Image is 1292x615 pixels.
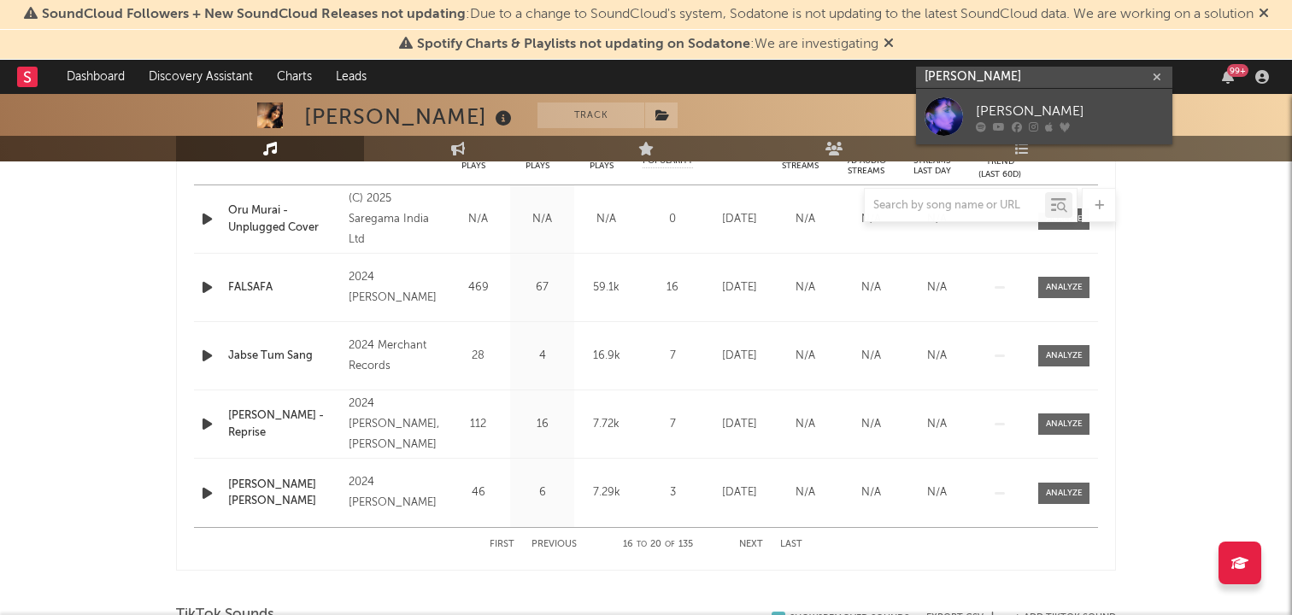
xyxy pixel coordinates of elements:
div: N/A [843,348,900,365]
div: N/A [843,484,900,501]
span: of [665,541,675,548]
button: Last [780,540,802,549]
a: Leads [324,60,379,94]
a: [PERSON_NAME] [916,89,1172,144]
span: Dismiss [884,38,894,51]
div: 46 [450,484,506,501]
div: [PERSON_NAME] [976,101,1164,121]
div: 2024 [PERSON_NAME] [349,472,442,513]
div: N/A [843,279,900,296]
div: [DATE] [711,484,768,501]
div: 3 [643,484,702,501]
div: [DATE] [711,348,768,365]
div: N/A [908,279,966,296]
button: Track [537,102,644,128]
a: Jabse Tum Sang [228,348,340,365]
span: : Due to a change to SoundCloud's system, Sodatone is not updating to the latest SoundCloud data.... [42,8,1254,21]
div: 2024 Merchant Records [349,336,442,377]
div: [PERSON_NAME] [304,102,516,131]
a: Discovery Assistant [137,60,265,94]
span: Spotify Charts & Playlists not updating on Sodatone [417,38,750,51]
div: 16 [643,279,702,296]
div: 112 [450,416,506,433]
div: N/A [777,484,834,501]
a: [PERSON_NAME] - Reprise [228,407,340,441]
div: 28 [450,348,506,365]
div: N/A [777,416,834,433]
button: Previous [531,540,577,549]
div: N/A [908,416,966,433]
button: 99+ [1222,70,1234,84]
div: 99 + [1227,64,1248,77]
span: : We are investigating [417,38,878,51]
div: 2024 [PERSON_NAME], [PERSON_NAME] [349,394,442,455]
div: 16 [514,416,570,433]
div: 469 [450,279,506,296]
div: 4 [514,348,570,365]
span: to [637,541,647,548]
button: First [490,540,514,549]
a: [PERSON_NAME] [PERSON_NAME] [228,477,340,510]
div: 16 20 135 [611,535,705,555]
span: Dismiss [1259,8,1269,21]
div: 7.29k [578,484,634,501]
div: 16.9k [578,348,634,365]
div: 7.72k [578,416,634,433]
div: 59.1k [578,279,634,296]
div: N/A [843,416,900,433]
div: [DATE] [711,279,768,296]
div: N/A [908,484,966,501]
a: Dashboard [55,60,137,94]
div: N/A [777,348,834,365]
a: FALSAFA [228,279,340,296]
div: 7 [643,348,702,365]
div: 67 [514,279,570,296]
div: 7 [643,416,702,433]
div: 6 [514,484,570,501]
input: Search by song name or URL [865,199,1045,213]
div: N/A [908,348,966,365]
span: SoundCloud Followers + New SoundCloud Releases not updating [42,8,466,21]
div: N/A [777,279,834,296]
div: [DATE] [711,416,768,433]
button: Next [739,540,763,549]
input: Search for artists [916,67,1172,88]
div: 2024 [PERSON_NAME] [349,267,442,308]
a: Charts [265,60,324,94]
